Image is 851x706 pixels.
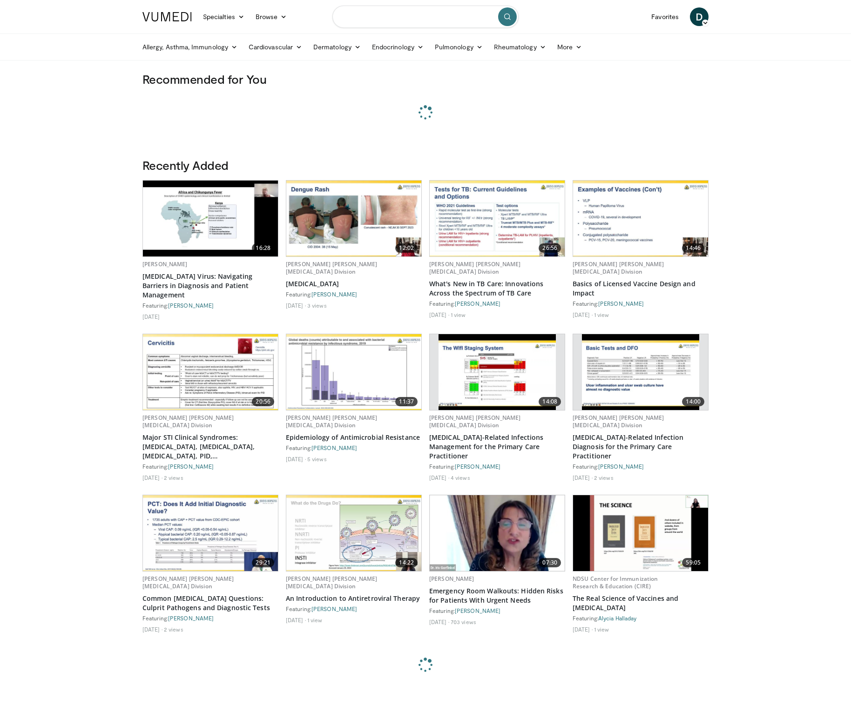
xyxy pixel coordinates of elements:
a: 16:28 [143,181,278,256]
a: 11:37 [286,334,421,410]
a: [PERSON_NAME] [429,575,474,583]
li: 2 views [164,625,183,633]
li: [DATE] [286,616,306,624]
a: An Introduction to Antiretroviral Therapy [286,594,422,603]
li: 1 view [594,311,609,318]
li: [DATE] [429,618,449,625]
a: The Real Science of Vaccines and [MEDICAL_DATA] [573,594,709,612]
a: 14:22 [286,495,421,571]
a: 14:00 [573,334,708,410]
span: 07:30 [539,558,561,567]
li: [DATE] [142,625,162,633]
img: e2b122e9-5f1d-4ca7-aaca-31f7067196eb.620x360_q85_upscale.jpg [573,495,708,571]
a: [PERSON_NAME] [PERSON_NAME] [MEDICAL_DATA] Division [142,414,234,429]
a: 26:56 [430,181,565,256]
a: Specialties [197,7,250,26]
a: 14:08 [430,334,565,410]
li: [DATE] [142,474,162,481]
a: [PERSON_NAME] [168,463,214,470]
div: Featuring: [573,463,709,470]
a: 59:05 [573,495,708,571]
a: [PERSON_NAME] [PERSON_NAME] [MEDICAL_DATA] Division [286,414,377,429]
span: 29:21 [252,558,274,567]
span: 16:28 [252,243,274,253]
div: Featuring: [573,300,709,307]
a: Alycia Halladay [598,615,637,621]
a: [PERSON_NAME] [311,444,357,451]
a: [PERSON_NAME] [PERSON_NAME] [MEDICAL_DATA] Division [573,260,664,276]
li: [DATE] [573,311,593,318]
div: Featuring: [429,463,565,470]
a: [PERSON_NAME] [311,605,357,612]
li: [DATE] [429,474,449,481]
li: 1 view [594,625,609,633]
a: More [552,38,588,56]
li: 703 views [451,618,476,625]
a: [PERSON_NAME] [PERSON_NAME] [MEDICAL_DATA] Division [429,414,520,429]
span: 14:46 [682,243,704,253]
a: NDSU Center for Immunization Research & Education (CIRE) [573,575,658,590]
a: [PERSON_NAME] [168,302,214,309]
div: Featuring: [429,300,565,307]
img: c73ac1ca-7247-4590-a3f2-b9414b73cd5c.620x360_q85_upscale.jpg [143,495,278,571]
li: [DATE] [573,625,593,633]
img: 8290916d-d106-477c-b689-50a27656ef00.620x360_q85_upscale.jpg [286,334,421,410]
a: Major STI Clinical Syndromes: [MEDICAL_DATA], [MEDICAL_DATA], [MEDICAL_DATA], PID, [DEMOGRAPHIC_D... [142,433,278,461]
a: [PERSON_NAME] [168,615,214,621]
a: [PERSON_NAME] [455,300,500,307]
a: [PERSON_NAME] [PERSON_NAME] [MEDICAL_DATA] Division [286,575,377,590]
img: bf3e2671-1816-4f72-981d-b02d8d631527.620x360_q85_upscale.jpg [286,181,421,256]
a: D [690,7,709,26]
a: [PERSON_NAME] [455,463,500,470]
li: [DATE] [573,474,593,481]
a: [PERSON_NAME] [PERSON_NAME] [MEDICAL_DATA] Division [429,260,520,276]
img: c5fcbf79-567b-46f3-9e61-212c689dbf59.620x360_q85_upscale.jpg [430,181,565,256]
a: Rheumatology [488,38,552,56]
div: Featuring: [142,302,278,309]
a: [PERSON_NAME] [PERSON_NAME] [MEDICAL_DATA] Division [573,414,664,429]
a: Cardiovascular [243,38,308,56]
a: [PERSON_NAME] [142,260,188,268]
a: Common [MEDICAL_DATA] Questions: Culprit Pathogens and Diagnostic Tests [142,594,278,612]
img: d1d3d44d-0dab-4c2d-80d0-d81517b40b1b.620x360_q85_upscale.jpg [430,495,565,571]
li: [DATE] [429,311,449,318]
img: 9f00a8e3-1c9e-4cf6-8c56-4d06e1977eb9.620x360_q85_upscale.jpg [286,495,421,571]
h3: Recently Added [142,158,709,173]
a: 07:30 [430,495,565,571]
div: Featuring: [142,463,278,470]
div: Featuring: [286,444,422,451]
img: VuMedi Logo [142,12,192,21]
img: def5b719-a905-4f96-8e66-3f3d9bd0ccd4.620x360_q85_upscale.jpg [573,181,708,256]
div: Featuring: [286,290,422,298]
a: [MEDICAL_DATA] [286,279,422,289]
a: [MEDICAL_DATA]-Related Infections Management for the Primary Care Practitioner [429,433,565,461]
a: Basics of Licensed Vaccine Design and Impact [573,279,709,298]
h3: Recommended for You [142,72,709,87]
li: 1 view [451,311,466,318]
a: Emergency Room Walkouts: Hidden Risks for Patients With Urgent Needs [429,586,565,605]
a: [MEDICAL_DATA]-Related Infection Diagnosis for the Primary Care Practitioner [573,433,709,461]
a: Browse [250,7,293,26]
a: 12:02 [286,181,421,256]
a: Favorites [646,7,684,26]
img: cc17bb22-0950-459a-b76d-af4d39954821.620x360_q85_upscale.jpg [582,334,699,410]
div: Featuring: [573,614,709,622]
li: 2 views [594,474,614,481]
a: 29:21 [143,495,278,571]
div: Featuring: [142,614,278,622]
li: 3 views [307,302,327,309]
a: Epidemiology of Antimicrobial Resistance [286,433,422,442]
span: 20:56 [252,397,274,406]
span: 12:02 [395,243,418,253]
a: [MEDICAL_DATA] Virus: Navigating Barriers in Diagnosis and Patient Management [142,272,278,300]
span: 26:56 [539,243,561,253]
img: 4c9bab49-5c30-40cf-9956-5a5c3c684a04.620x360_q85_upscale.jpg [143,181,278,256]
li: 4 views [451,474,470,481]
img: a4a38ead-6104-4b6e-b1fa-8746e5719d84.620x360_q85_upscale.jpg [143,334,278,410]
span: 59:05 [682,558,704,567]
a: [PERSON_NAME] [598,463,644,470]
a: 14:46 [573,181,708,256]
span: 14:00 [682,397,704,406]
li: [DATE] [142,313,160,320]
